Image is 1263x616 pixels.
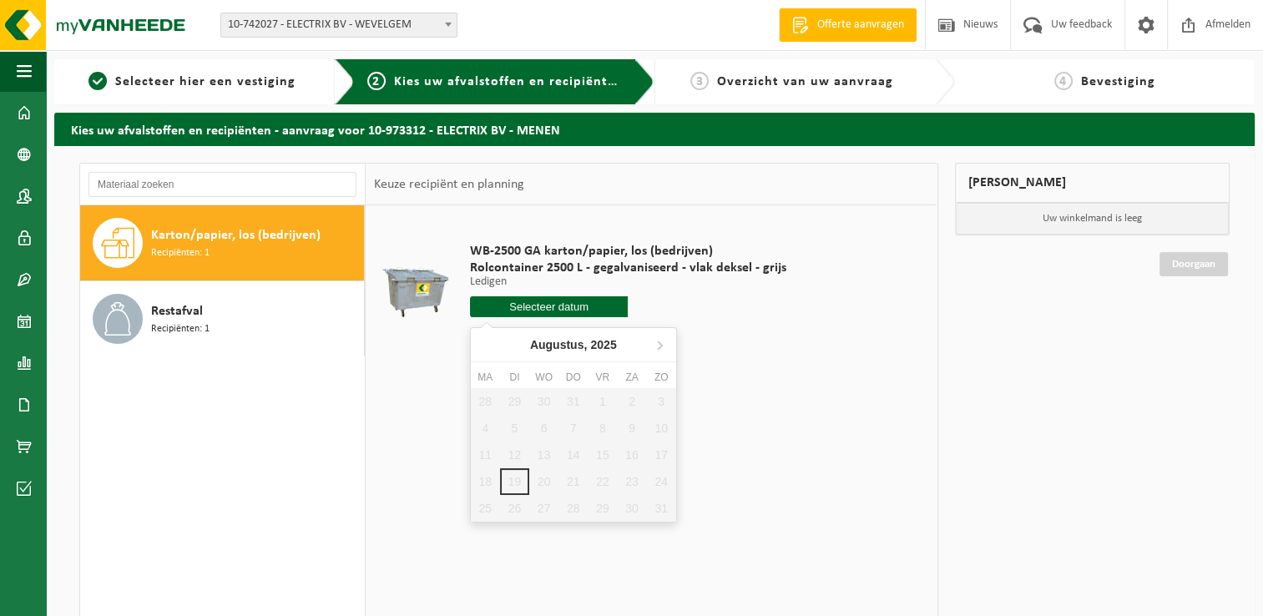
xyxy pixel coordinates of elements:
[151,225,321,245] span: Karton/papier, los (bedrijven)
[394,75,624,88] span: Kies uw afvalstoffen en recipiënten
[80,205,365,281] button: Karton/papier, los (bedrijven) Recipiënten: 1
[221,13,457,37] span: 10-742027 - ELECTRIX BV - WEVELGEM
[717,75,893,88] span: Overzicht van uw aanvraag
[617,369,646,386] div: za
[220,13,457,38] span: 10-742027 - ELECTRIX BV - WEVELGEM
[54,113,1255,145] h2: Kies uw afvalstoffen en recipiënten - aanvraag voor 10-973312 - ELECTRIX BV - MENEN
[80,281,365,356] button: Restafval Recipiënten: 1
[115,75,296,88] span: Selecteer hier een vestiging
[1159,252,1228,276] a: Doorgaan
[470,260,786,276] span: Rolcontainer 2500 L - gegalvaniseerd - vlak deksel - grijs
[151,301,203,321] span: Restafval
[470,243,786,260] span: WB-2500 GA karton/papier, los (bedrijven)
[151,245,210,261] span: Recipiënten: 1
[1081,75,1155,88] span: Bevestiging
[1054,72,1073,90] span: 4
[779,8,917,42] a: Offerte aanvragen
[690,72,709,90] span: 3
[955,163,1230,203] div: [PERSON_NAME]
[647,369,676,386] div: zo
[63,72,321,92] a: 1Selecteer hier een vestiging
[367,72,386,90] span: 2
[500,369,529,386] div: di
[471,369,500,386] div: ma
[523,331,624,358] div: Augustus,
[588,369,617,386] div: vr
[88,72,107,90] span: 1
[366,164,533,205] div: Keuze recipiënt en planning
[558,369,588,386] div: do
[590,339,616,351] i: 2025
[88,172,356,197] input: Materiaal zoeken
[151,321,210,337] span: Recipiënten: 1
[470,296,629,317] input: Selecteer datum
[470,276,786,288] p: Ledigen
[813,17,908,33] span: Offerte aanvragen
[956,203,1230,235] p: Uw winkelmand is leeg
[529,369,558,386] div: wo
